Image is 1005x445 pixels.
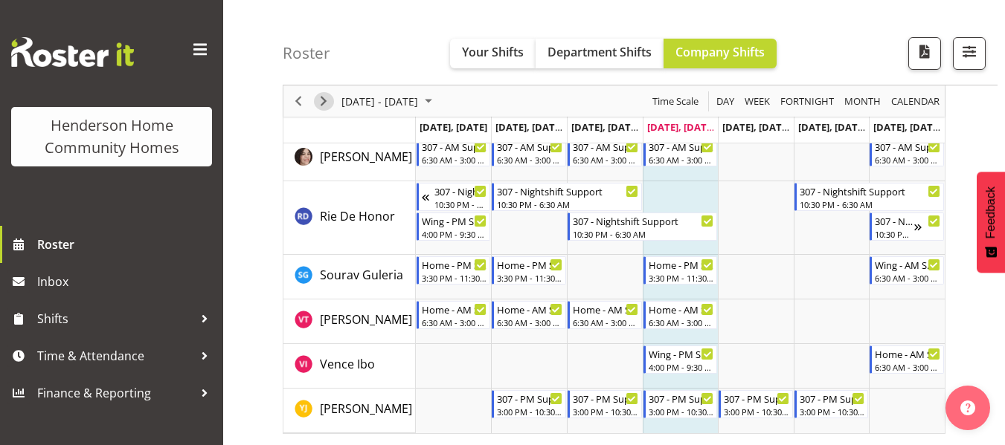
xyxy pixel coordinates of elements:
[643,138,718,166] div: Rachida Ryan"s event - 307 - AM Support Begin From Thursday, August 28, 2025 at 6:30:00 AM GMT+12...
[37,308,193,330] span: Shifts
[434,183,487,198] div: 307 - Nightshift Support
[320,266,403,284] a: Sourav Guleria
[715,92,736,111] span: Day
[26,114,197,159] div: Henderson Home Community Homes
[495,120,563,134] span: [DATE], [DATE]
[320,400,412,417] span: [PERSON_NAME]
[960,400,975,415] img: help-xxl-2.png
[875,361,940,373] div: 6:30 AM - 3:00 PM
[573,213,713,228] div: 307 - Nightshift Support
[798,120,866,134] span: [DATE], [DATE]
[650,92,701,111] button: Time Scale
[536,39,664,68] button: Department Shifts
[450,39,536,68] button: Your Shifts
[675,44,765,60] span: Company Shifts
[875,228,914,240] div: 10:30 PM - 6:30 AM
[37,270,216,293] span: Inbox
[417,301,491,329] div: Vanessa Thornley"s event - Home - AM Support 1 Begin From Monday, August 25, 2025 at 6:30:00 AM G...
[778,92,837,111] button: Fortnight
[890,92,941,111] span: calendar
[422,139,487,154] div: 307 - AM Support
[875,213,914,228] div: 307 - Nightshift Support
[643,301,718,329] div: Vanessa Thornley"s event - Home - AM Support 1 Begin From Thursday, August 28, 2025 at 6:30:00 AM...
[286,85,311,117] div: Previous
[320,311,412,328] span: [PERSON_NAME]
[953,37,986,70] button: Filter Shifts
[320,208,395,224] span: Rie De Honor
[568,212,717,241] div: Rie De Honor"s event - 307 - Nightshift Support Begin From Wednesday, August 27, 2025 at 10:30:00...
[573,139,638,154] div: 307 - AM Support
[422,257,487,272] div: Home - PM Support 1
[649,316,714,328] div: 6:30 AM - 3:00 PM
[649,346,714,361] div: Wing - PM Support 2
[870,138,944,166] div: Rachida Ryan"s event - 307 - AM Support Begin From Sunday, August 31, 2025 at 6:30:00 AM GMT+12:0...
[37,345,193,367] span: Time & Attendance
[283,299,416,344] td: Vanessa Thornley resource
[908,37,941,70] button: Download a PDF of the roster according to the set date range.
[497,198,638,210] div: 10:30 PM - 6:30 AM
[339,92,439,111] button: August 25 - 31, 2025
[643,390,718,418] div: Yuxi Ji"s event - 307 - PM Support Begin From Thursday, August 28, 2025 at 3:00:00 PM GMT+12:00 E...
[320,355,375,373] a: Vence Ibo
[651,92,700,111] span: Time Scale
[422,272,487,284] div: 3:30 PM - 11:30 PM
[497,302,562,316] div: Home - AM Support 1
[779,92,835,111] span: Fortnight
[568,390,642,418] div: Yuxi Ji"s event - 307 - PM Support Begin From Wednesday, August 27, 2025 at 3:00:00 PM GMT+12:00 ...
[311,85,336,117] div: Next
[800,406,865,418] div: 3:00 PM - 10:30 PM
[497,391,562,406] div: 307 - PM Support
[870,256,944,285] div: Sourav Guleria"s event - Wing - AM Support 1 Begin From Sunday, August 31, 2025 at 6:30:00 AM GMT...
[842,92,884,111] button: Timeline Month
[320,311,412,328] a: [PERSON_NAME]
[492,183,641,211] div: Rie De Honor"s event - 307 - Nightshift Support Begin From Tuesday, August 26, 2025 at 10:30:00 P...
[320,267,403,283] span: Sourav Guleria
[497,272,562,284] div: 3:30 PM - 11:30 PM
[843,92,882,111] span: Month
[573,406,638,418] div: 3:00 PM - 10:30 PM
[283,137,416,181] td: Rachida Ryan resource
[37,233,216,256] span: Roster
[422,154,487,166] div: 6:30 AM - 3:00 PM
[643,256,718,285] div: Sourav Guleria"s event - Home - PM Support 1 Begin From Thursday, August 28, 2025 at 3:30:00 PM G...
[462,44,524,60] span: Your Shifts
[889,92,943,111] button: Month
[11,37,134,67] img: Rosterit website logo
[320,356,375,372] span: Vence Ibo
[873,120,941,134] span: [DATE], [DATE]
[492,301,566,329] div: Vanessa Thornley"s event - Home - AM Support 1 Begin From Tuesday, August 26, 2025 at 6:30:00 AM ...
[870,212,944,241] div: Rie De Honor"s event - 307 - Nightshift Support Begin From Sunday, August 31, 2025 at 10:30:00 PM...
[664,39,777,68] button: Company Shifts
[977,172,1005,273] button: Feedback - Show survey
[573,391,638,406] div: 307 - PM Support
[283,344,416,389] td: Vence Ibo resource
[875,154,940,166] div: 6:30 AM - 3:00 PM
[875,257,940,272] div: Wing - AM Support 1
[649,154,714,166] div: 6:30 AM - 3:00 PM
[649,257,714,272] div: Home - PM Support 1
[497,183,638,198] div: 307 - Nightshift Support
[283,389,416,433] td: Yuxi Ji resource
[422,302,487,316] div: Home - AM Support 1
[497,139,562,154] div: 307 - AM Support
[320,148,412,166] a: [PERSON_NAME]
[649,361,714,373] div: 4:00 PM - 9:30 PM
[314,92,334,111] button: Next
[722,120,790,134] span: [DATE], [DATE]
[649,139,714,154] div: 307 - AM Support
[417,256,491,285] div: Sourav Guleria"s event - Home - PM Support 1 Begin From Monday, August 25, 2025 at 3:30:00 PM GMT...
[497,154,562,166] div: 6:30 AM - 3:00 PM
[743,92,771,111] span: Week
[320,207,395,225] a: Rie De Honor
[289,92,309,111] button: Previous
[573,154,638,166] div: 6:30 AM - 3:00 PM
[497,316,562,328] div: 6:30 AM - 3:00 PM
[875,346,940,361] div: Home - AM Support 2
[422,316,487,328] div: 6:30 AM - 3:00 PM
[417,212,491,241] div: Rie De Honor"s event - Wing - PM Support 2 Begin From Monday, August 25, 2025 at 4:00:00 PM GMT+1...
[422,213,487,228] div: Wing - PM Support 2
[573,228,713,240] div: 10:30 PM - 6:30 AM
[649,391,714,406] div: 307 - PM Support
[649,406,714,418] div: 3:00 PM - 10:30 PM
[742,92,773,111] button: Timeline Week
